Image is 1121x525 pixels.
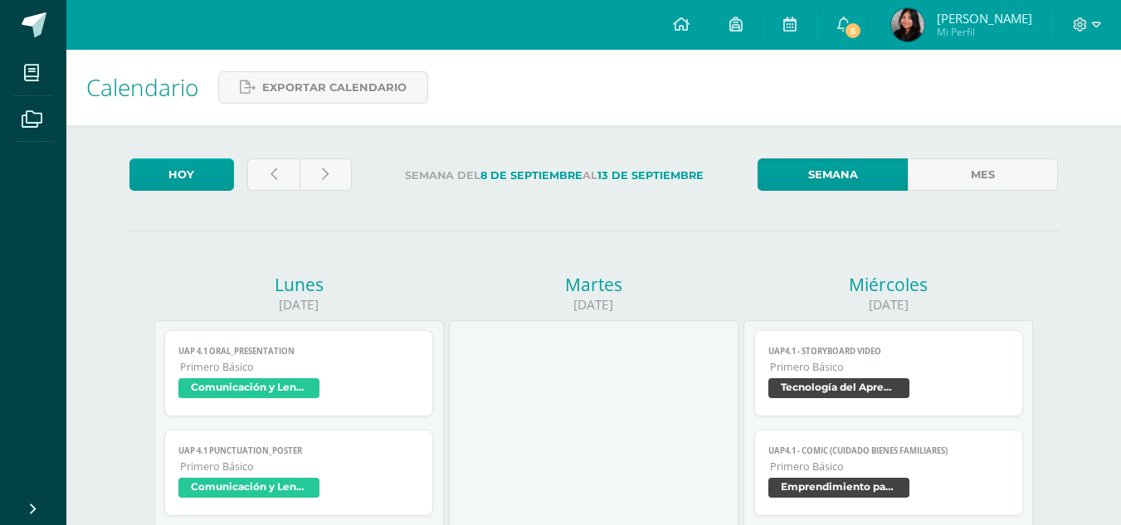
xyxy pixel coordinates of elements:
span: Mi Perfil [937,25,1032,39]
span: [PERSON_NAME] [937,10,1032,27]
strong: 8 de Septiembre [480,169,582,182]
div: [DATE] [154,296,444,314]
span: Uap 4.1 Oral_Presentation [178,346,420,357]
span: Uap 4.1 Punctuation_Poster [178,445,420,456]
span: Tecnología del Aprendizaje y la Comunicación [768,378,909,398]
span: UAP4.1 - Storyboard video [768,346,1010,357]
a: Hoy [129,158,234,191]
div: [DATE] [449,296,738,314]
div: Miércoles [743,273,1033,296]
div: Lunes [154,273,444,296]
a: Semana [758,158,908,191]
div: Martes [449,273,738,296]
span: Comunicación y Lenguaje, Idioma Extranjero Inglés [178,478,319,498]
span: Primero Básico [180,360,420,374]
span: Comunicación y Lenguaje, Idioma Extranjero Inglés [178,378,319,398]
span: Primero Básico [770,459,1010,474]
a: Uap 4.1 Oral_PresentationPrimero BásicoComunicación y Lenguaje, Idioma Extranjero Inglés [164,330,434,416]
strong: 13 de Septiembre [597,169,704,182]
span: Primero Básico [180,459,420,474]
a: Exportar calendario [218,71,428,104]
span: UAP4.1 - Comic (cuidado bienes familiares) [768,445,1010,456]
span: Emprendimiento para la Productividad y Robótica [768,478,909,498]
a: Uap 4.1 Punctuation_PosterPrimero BásicoComunicación y Lenguaje, Idioma Extranjero Inglés [164,430,434,516]
a: Mes [908,158,1058,191]
img: 014b95b3d57dfcf111ab265d698185a5.png [891,8,924,41]
div: [DATE] [743,296,1033,314]
span: Calendario [86,71,198,103]
a: UAP4.1 - Comic (cuidado bienes familiares)Primero BásicoEmprendimiento para la Productividad y Ro... [754,430,1024,516]
span: 5 [844,22,862,40]
a: UAP4.1 - Storyboard videoPrimero BásicoTecnología del Aprendizaje y la Comunicación [754,330,1024,416]
label: Semana del al [365,158,744,192]
span: Primero Básico [770,360,1010,374]
span: Exportar calendario [262,72,407,103]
